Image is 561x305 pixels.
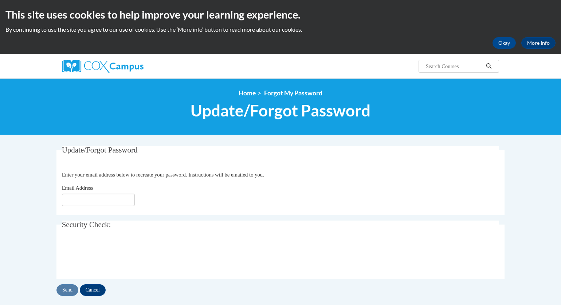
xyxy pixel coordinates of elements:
[62,185,93,191] span: Email Address
[191,101,370,120] span: Update/Forgot Password
[5,25,556,33] p: By continuing to use the site you agree to our use of cookies. Use the ‘More info’ button to read...
[483,62,494,71] button: Search
[239,89,256,97] a: Home
[493,37,516,49] button: Okay
[5,7,556,22] h2: This site uses cookies to help improve your learning experience.
[80,284,106,296] input: Cancel
[62,194,135,206] input: Email
[264,89,322,97] span: Forgot My Password
[62,220,111,229] span: Security Check:
[62,172,264,178] span: Enter your email address below to recreate your password. Instructions will be emailed to you.
[521,37,556,49] a: More Info
[62,60,200,73] a: Cox Campus
[62,146,138,154] span: Update/Forgot Password
[425,62,483,71] input: Search Courses
[62,60,144,73] img: Cox Campus
[62,241,173,270] iframe: reCAPTCHA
